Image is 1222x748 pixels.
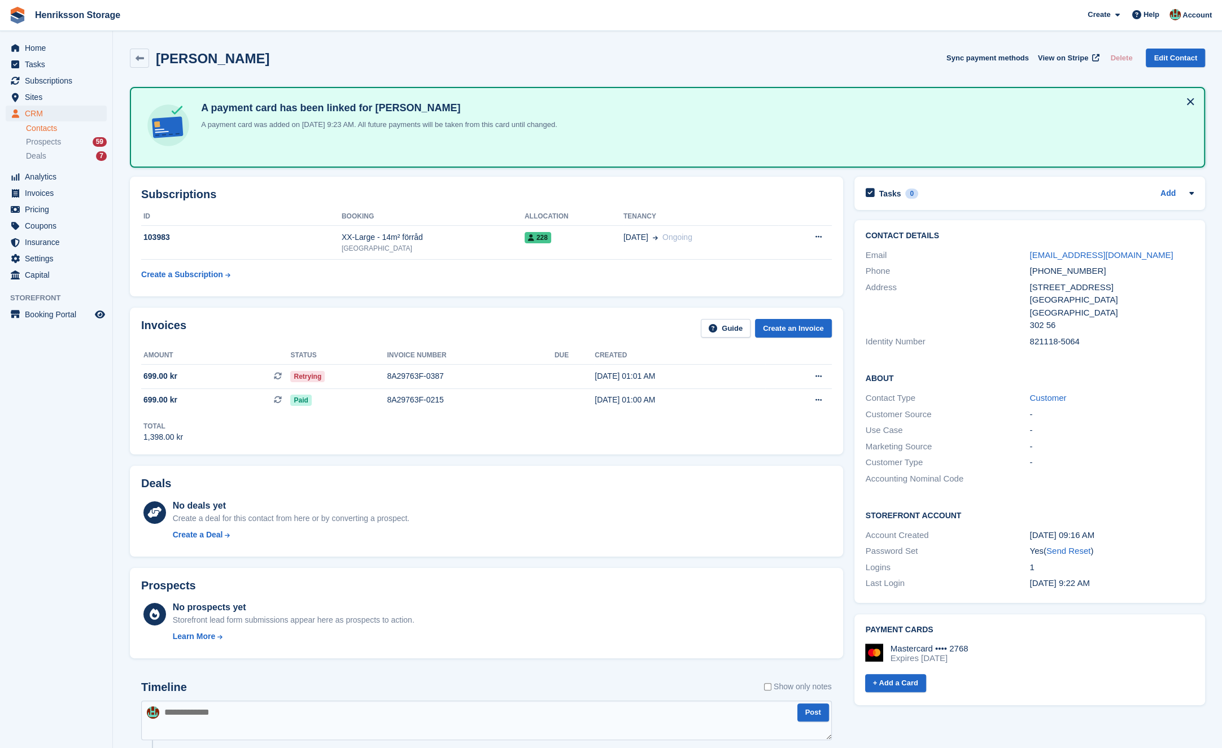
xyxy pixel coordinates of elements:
div: 7 [96,151,107,161]
div: Last Login [866,577,1030,590]
a: menu [6,40,107,56]
a: menu [6,89,107,105]
a: Customer [1029,393,1066,403]
span: Capital [25,267,93,283]
a: Henriksson Storage [30,6,125,24]
div: Total [143,421,183,431]
a: Learn More [173,631,414,642]
div: 8A29763F-0387 [387,370,555,382]
span: 699.00 kr [143,370,177,382]
h2: Subscriptions [141,188,832,201]
div: [PHONE_NUMBER] [1029,265,1194,278]
a: Add [1160,187,1176,200]
a: Create a Deal [173,529,409,541]
h2: About [866,372,1194,383]
h2: Prospects [141,579,196,592]
span: View on Stripe [1038,53,1088,64]
div: - [1029,424,1194,437]
a: Create an Invoice [755,319,832,338]
span: Insurance [25,234,93,250]
div: Learn More [173,631,215,642]
div: - [1029,456,1194,469]
div: Logins [866,561,1030,574]
span: Analytics [25,169,93,185]
a: menu [6,202,107,217]
span: Tasks [25,56,93,72]
a: menu [6,169,107,185]
div: Create a deal for this contact from here or by converting a prospect. [173,513,409,524]
span: 699.00 kr [143,394,177,406]
a: menu [6,218,107,234]
a: menu [6,307,107,322]
span: Sites [25,89,93,105]
a: menu [6,251,107,266]
button: Post [797,703,829,722]
th: Booking [342,208,525,226]
th: Due [555,347,595,365]
span: Home [25,40,93,56]
span: Prospects [26,137,61,147]
span: Booking Portal [25,307,93,322]
div: Expires [DATE] [891,653,968,663]
div: Customer Type [866,456,1030,469]
div: [GEOGRAPHIC_DATA] [342,243,525,253]
div: 0 [905,189,918,199]
img: Isak Martinelle [1169,9,1181,20]
div: 59 [93,137,107,147]
div: 821118-5064 [1029,335,1194,348]
div: No prospects yet [173,601,414,614]
span: Retrying [290,371,325,382]
a: menu [6,267,107,283]
button: Sync payment methods [946,49,1029,67]
a: menu [6,73,107,89]
h2: Storefront Account [866,509,1194,520]
div: Phone [866,265,1030,278]
h2: [PERSON_NAME] [156,51,269,66]
th: Status [290,347,387,365]
h2: Payment cards [866,625,1194,635]
span: ( ) [1044,546,1093,555]
h2: Tasks [879,189,901,199]
div: 1 [1029,561,1194,574]
div: Create a Deal [173,529,223,541]
h2: Deals [141,477,171,490]
a: Create a Subscription [141,264,230,285]
a: menu [6,106,107,121]
div: Contact Type [866,392,1030,405]
div: [GEOGRAPHIC_DATA] [1029,307,1194,320]
div: [STREET_ADDRESS] [1029,281,1194,294]
h4: A payment card has been linked for [PERSON_NAME] [197,102,557,115]
div: No deals yet [173,499,409,513]
span: Create [1088,9,1110,20]
div: Customer Source [866,408,1030,421]
a: [EMAIL_ADDRESS][DOMAIN_NAME] [1029,250,1173,260]
span: Invoices [25,185,93,201]
p: A payment card was added on [DATE] 9:23 AM. All future payments will be taken from this card unti... [197,119,557,130]
span: Coupons [25,218,93,234]
span: Account [1182,10,1212,21]
a: Edit Contact [1146,49,1205,67]
div: Mastercard •••• 2768 [891,644,968,654]
a: Send Reset [1046,546,1090,555]
a: menu [6,234,107,250]
div: Password Set [866,545,1030,558]
span: [DATE] [623,231,648,243]
a: Contacts [26,123,107,134]
span: Help [1144,9,1159,20]
h2: Timeline [141,681,187,694]
input: Show only notes [764,681,771,693]
span: 228 [525,232,551,243]
div: XX-Large - 14m² förråd [342,231,525,243]
a: Preview store [93,308,107,321]
div: [DATE] 01:00 AM [595,394,765,406]
a: Prospects 59 [26,136,107,148]
label: Show only notes [764,681,832,693]
div: Marketing Source [866,440,1030,453]
th: Amount [141,347,290,365]
div: Account Created [866,529,1030,542]
span: Settings [25,251,93,266]
div: [DATE] 09:16 AM [1029,529,1194,542]
a: + Add a Card [865,674,926,693]
div: - [1029,408,1194,421]
time: 2025-08-28 07:22:43 UTC [1029,578,1089,588]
